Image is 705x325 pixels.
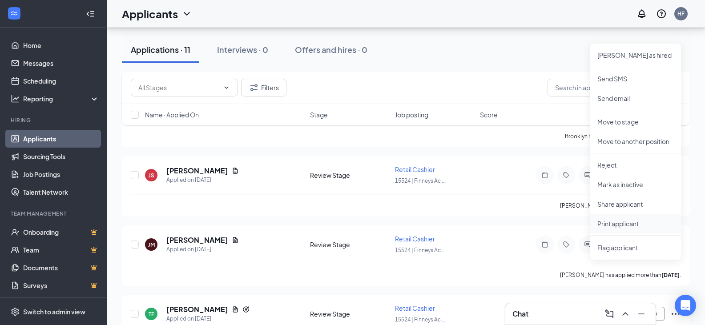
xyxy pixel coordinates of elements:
[249,82,259,93] svg: Filter
[561,172,572,179] svg: Tag
[512,309,528,319] h3: Chat
[602,307,616,321] button: ComposeMessage
[565,132,681,140] p: Brooklyn Bymer has applied more than .
[23,94,100,103] div: Reporting
[656,8,667,19] svg: QuestionInfo
[166,235,228,245] h5: [PERSON_NAME]
[23,72,99,90] a: Scheduling
[295,44,367,55] div: Offers and hires · 0
[540,172,550,179] svg: Note
[223,84,230,91] svg: ChevronDown
[23,307,85,316] div: Switch to admin view
[11,116,97,124] div: Hiring
[181,8,192,19] svg: ChevronDown
[620,309,631,319] svg: ChevronUp
[634,307,649,321] button: Minimize
[23,130,99,148] a: Applicants
[670,309,681,319] svg: Ellipses
[232,237,239,244] svg: Document
[582,172,593,179] svg: ActiveChat
[23,36,99,54] a: Home
[675,295,696,316] div: Open Intercom Messenger
[11,94,20,103] svg: Analysis
[148,241,155,249] div: JM
[310,240,390,249] div: Review Stage
[560,271,681,279] p: [PERSON_NAME] has applied more than .
[604,309,615,319] svg: ComposeMessage
[23,259,99,277] a: DocumentsCrown
[241,79,286,96] button: Filter Filters
[548,79,681,96] input: Search in applications
[145,110,199,119] span: Name · Applied On
[11,210,97,217] div: Team Management
[217,44,268,55] div: Interviews · 0
[131,44,190,55] div: Applications · 11
[395,110,428,119] span: Job posting
[310,171,390,180] div: Review Stage
[149,172,154,179] div: JS
[166,176,239,185] div: Applied on [DATE]
[636,309,647,319] svg: Minimize
[480,110,498,119] span: Score
[310,309,390,318] div: Review Stage
[122,6,178,21] h1: Applicants
[395,177,446,184] span: 15524 | Finneys Ac ...
[166,245,239,254] div: Applied on [DATE]
[23,223,99,241] a: OnboardingCrown
[582,241,593,248] svg: ActiveChat
[23,148,99,165] a: Sourcing Tools
[395,165,435,173] span: Retail Cashier
[23,183,99,201] a: Talent Network
[561,241,572,248] svg: Tag
[10,9,19,18] svg: WorkstreamLogo
[618,307,632,321] button: ChevronUp
[23,54,99,72] a: Messages
[11,307,20,316] svg: Settings
[23,277,99,294] a: SurveysCrown
[661,272,680,278] b: [DATE]
[310,110,328,119] span: Stage
[23,241,99,259] a: TeamCrown
[242,306,250,313] svg: Reapply
[166,314,250,323] div: Applied on [DATE]
[232,306,239,313] svg: Document
[637,8,647,19] svg: Notifications
[540,241,550,248] svg: Note
[166,166,228,176] h5: [PERSON_NAME]
[149,310,154,318] div: TF
[560,202,681,209] p: [PERSON_NAME] has applied more than .
[232,167,239,174] svg: Document
[395,235,435,243] span: Retail Cashier
[166,305,228,314] h5: [PERSON_NAME]
[138,83,219,92] input: All Stages
[23,165,99,183] a: Job Postings
[395,247,446,253] span: 15524 | Finneys Ac ...
[395,304,435,312] span: Retail Cashier
[395,316,446,323] span: 15524 | Finneys Ac ...
[86,9,95,18] svg: Collapse
[677,10,685,17] div: HF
